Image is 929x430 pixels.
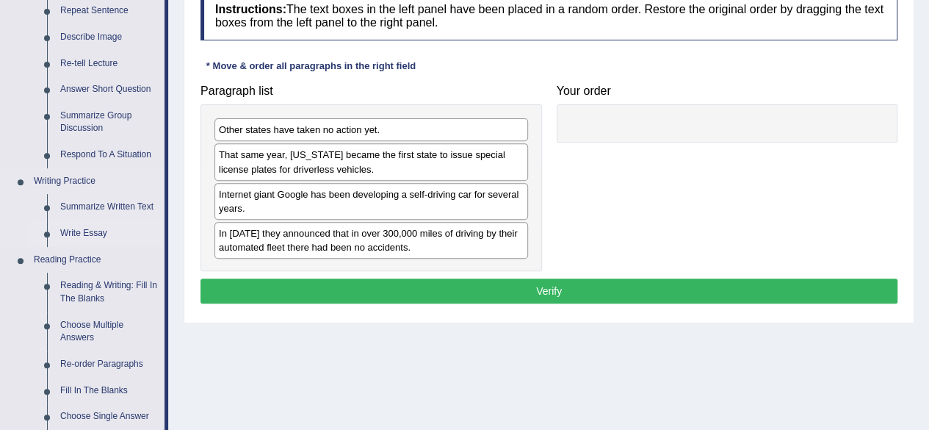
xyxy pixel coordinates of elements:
[54,194,165,221] a: Summarize Written Text
[54,312,165,351] a: Choose Multiple Answers
[200,279,897,304] button: Verify
[200,85,542,98] h4: Paragraph list
[54,221,165,247] a: Write Essay
[214,183,528,220] div: Internet giant Google has been developing a self-driving car for several years.
[27,247,165,273] a: Reading Practice
[54,351,165,378] a: Re-order Paragraphs
[214,143,528,180] div: That same year, [US_STATE] became the first state to issue special license plates for driverless ...
[54,76,165,103] a: Answer Short Question
[214,118,528,141] div: Other states have taken no action yet.
[54,24,165,51] a: Describe Image
[27,168,165,195] a: Writing Practice
[54,142,165,168] a: Respond To A Situation
[54,404,165,430] a: Choose Single Answer
[557,85,898,98] h4: Your order
[200,59,422,73] div: * Move & order all paragraphs in the right field
[54,378,165,404] a: Fill In The Blanks
[214,222,528,259] div: In [DATE] they announced that in over 300,000 miles of driving by their automated fleet there had...
[54,103,165,142] a: Summarize Group Discussion
[54,273,165,312] a: Reading & Writing: Fill In The Blanks
[54,51,165,77] a: Re-tell Lecture
[215,3,286,15] b: Instructions:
